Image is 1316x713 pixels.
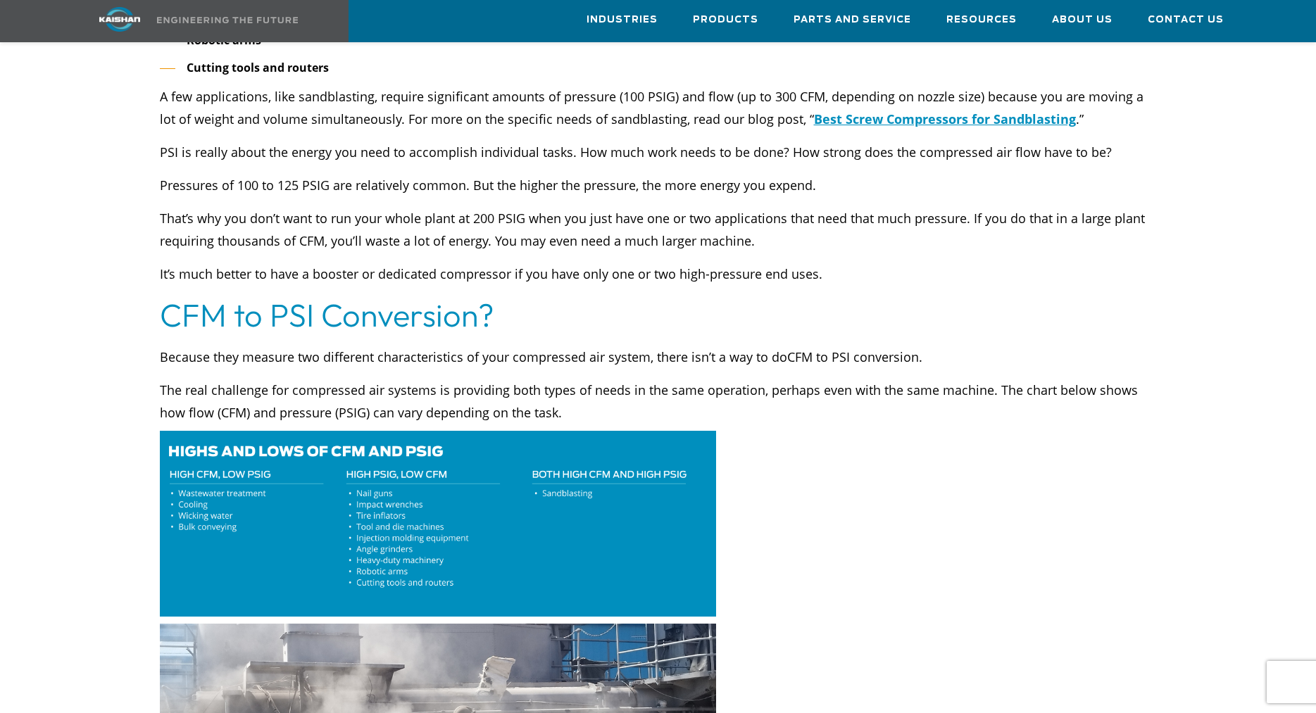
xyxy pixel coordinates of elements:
a: Parts and Service [794,1,911,39]
span: Contact Us [1148,12,1224,28]
p: PSI is really about the energy you need to accomplish individual tasks. How much work needs to be... [160,141,1157,163]
span: About Us [1052,12,1113,28]
span: Products [693,12,758,28]
span: Parts and Service [794,12,911,28]
a: Products [693,1,758,39]
p: Because they measure two different characteristics of your compressed air system, there isn’t a w... [160,346,1157,368]
p: It’s much better to have a booster or dedicated compressor if you have only one or two high-press... [160,263,1157,285]
p: The real challenge for compressed air systems is providing both types of needs in the same operat... [160,379,1157,424]
p: Pressures of 100 to 125 PSIG are relatively common. But the higher the pressure, the more energy ... [160,174,1157,196]
a: About Us [1052,1,1113,39]
p: That’s why you don’t want to run your whole plant at 200 PSIG when you just have one or two appli... [160,207,1157,252]
span: CFM to PSI conversion [787,348,919,365]
img: CFM [160,431,717,617]
b: Cutting tools and routers [187,60,329,75]
img: kaishan logo [67,7,173,32]
a: Best Screw Compressors for Sandblasting [814,111,1076,127]
a: Industries [587,1,658,39]
a: Resources [946,1,1017,39]
img: Engineering the future [157,17,298,23]
span: Resources [946,12,1017,28]
span: Industries [587,12,658,28]
p: A few applications, like sandblasting, require significant amounts of pressure (100 PSIG) and flo... [160,85,1157,130]
a: Contact Us [1148,1,1224,39]
h2: CFM to PSI Conversion? [160,296,1157,335]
